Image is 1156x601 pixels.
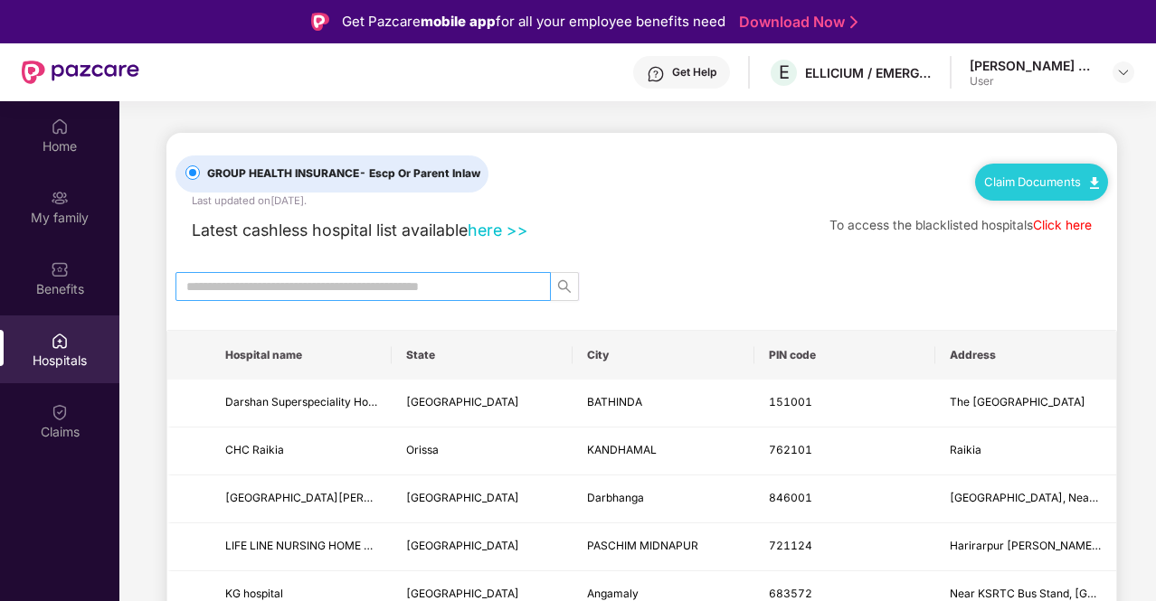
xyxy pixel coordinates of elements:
[935,475,1116,523] td: Edgah Road Benta, Near M K College
[211,331,392,380] th: Hospital name
[211,523,392,571] td: LIFE LINE NURSING HOME AND DIAGNOSTIC
[1116,65,1131,80] img: svg+xml;base64,PHN2ZyBpZD0iRHJvcGRvd24tMzJ4MzIiIHhtbG5zPSJodHRwOi8vd3d3LnczLm9yZy8yMDAwL3N2ZyIgd2...
[51,260,69,278] img: svg+xml;base64,PHN2ZyBpZD0iQmVuZWZpdHMiIHhtbG5zPSJodHRwOi8vd3d3LnczLm9yZy8yMDAwL3N2ZyIgd2lkdGg9Ij...
[739,13,852,32] a: Download Now
[359,166,480,180] span: - Escp Or Parent Inlaw
[51,117,69,136] img: svg+xml;base64,PHN2ZyBpZD0iSG9tZSIgeG1sbnM9Imh0dHA6Ly93d3cudzMub3JnLzIwMDAvc3ZnIiB3aWR0aD0iMjAiIG...
[342,11,725,33] div: Get Pazcare for all your employee benefits need
[935,427,1116,475] td: Raikia
[225,443,284,456] span: CHC Raikia
[769,491,812,504] span: 846001
[935,380,1116,427] td: The Mall Road
[421,13,496,30] strong: mobile app
[950,443,981,456] span: Raikia
[779,61,790,83] span: E
[225,539,458,552] span: LIFE LINE NURSING HOME AND DIAGNOSTIC
[211,427,392,475] td: CHC Raikia
[573,523,753,571] td: PASCHIM MIDNAPUR
[192,221,468,239] span: Latest cashless hospital list available
[406,491,519,504] span: [GEOGRAPHIC_DATA]
[970,57,1096,74] div: [PERSON_NAME] Gulab More
[950,395,1085,408] span: The [GEOGRAPHIC_DATA]
[406,587,519,600] span: [GEOGRAPHIC_DATA]
[392,475,573,523] td: Bihar
[587,443,657,456] span: KANDHAMAL
[769,443,812,456] span: 762101
[550,272,579,301] button: search
[805,64,932,81] div: ELLICIUM / EMERGYS SOLUTIONS PRIVATE LIMITED
[573,380,753,427] td: BATHINDA
[200,165,488,183] span: GROUP HEALTH INSURANCE
[950,348,1102,362] span: Address
[1033,218,1092,232] a: Click here
[769,587,812,600] span: 683572
[573,475,753,523] td: Darbhanga
[970,74,1096,89] div: User
[754,331,935,380] th: PIN code
[51,403,69,421] img: svg+xml;base64,PHN2ZyBpZD0iQ2xhaW0iIHhtbG5zPSJodHRwOi8vd3d3LnczLm9yZy8yMDAwL3N2ZyIgd2lkdGg9IjIwIi...
[468,221,528,239] a: here >>
[1090,177,1099,189] img: svg+xml;base64,PHN2ZyB4bWxucz0iaHR0cDovL3d3dy53My5vcmcvMjAwMC9zdmciIHdpZHRoPSIxMC40IiBoZWlnaHQ9Ij...
[647,65,665,83] img: svg+xml;base64,PHN2ZyBpZD0iSGVscC0zMngzMiIgeG1sbnM9Imh0dHA6Ly93d3cudzMub3JnLzIwMDAvc3ZnIiB3aWR0aD...
[850,13,858,32] img: Stroke
[935,331,1116,380] th: Address
[392,523,573,571] td: West Bengal
[829,218,1033,232] span: To access the blacklisted hospitals
[51,189,69,207] img: svg+xml;base64,PHN2ZyB3aWR0aD0iMjAiIGhlaWdodD0iMjAiIHZpZXdCb3g9IjAgMCAyMCAyMCIgZmlsbD0ibm9uZSIgeG...
[225,348,377,362] span: Hospital name
[935,523,1116,571] td: Harirarpur P.O. Balichak
[406,539,519,552] span: [GEOGRAPHIC_DATA]
[311,13,329,31] img: Logo
[392,427,573,475] td: Orissa
[211,475,392,523] td: Sri Vishudhanand Hospital Pvt Ltd
[587,539,698,552] span: PASCHIM MIDNAPUR
[225,491,467,504] span: [GEOGRAPHIC_DATA][PERSON_NAME] Pvt Ltd
[392,331,573,380] th: State
[551,279,578,294] span: search
[22,61,139,84] img: New Pazcare Logo
[587,395,642,408] span: BATHINDA
[587,491,644,504] span: Darbhanga
[225,587,283,600] span: KG hospital
[769,539,812,552] span: 721124
[573,331,753,380] th: City
[192,193,307,209] div: Last updated on [DATE] .
[573,427,753,475] td: KANDHAMAL
[225,395,395,408] span: Darshan Superspeciality Hospital
[406,443,439,456] span: Orissa
[51,332,69,350] img: svg+xml;base64,PHN2ZyBpZD0iSG9zcGl0YWxzIiB4bWxucz0iaHR0cDovL3d3dy53My5vcmcvMjAwMC9zdmciIHdpZHRoPS...
[984,174,1099,189] a: Claim Documents
[406,395,519,408] span: [GEOGRAPHIC_DATA]
[769,395,812,408] span: 151001
[392,380,573,427] td: Punjab
[211,380,392,427] td: Darshan Superspeciality Hospital
[672,65,716,80] div: Get Help
[587,587,639,600] span: Angamaly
